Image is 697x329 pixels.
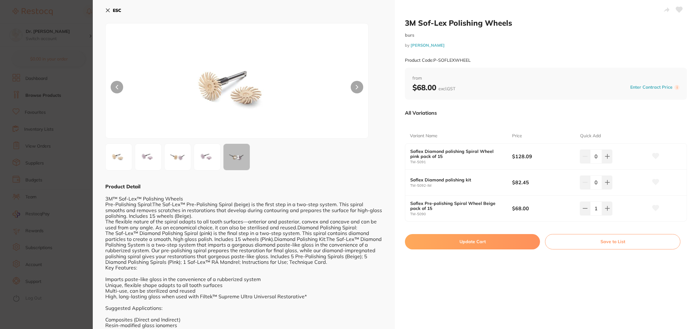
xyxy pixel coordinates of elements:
[512,153,573,160] b: $128.09
[107,146,130,168] img: OTAuanBn
[405,43,687,48] small: by
[405,110,437,116] p: All Variations
[412,75,679,81] span: from
[405,58,471,63] small: Product Code: P-SOFLEXWHEEL
[405,18,687,28] h2: 3M Sof-Lex Polishing Wheels
[405,234,540,249] button: Update Cart
[438,86,455,91] span: excl. GST
[512,179,573,186] b: $82.45
[410,212,512,216] small: TM-5090
[223,144,250,170] div: + 1
[410,133,438,139] p: Variant Name
[410,184,512,188] small: TM-5092-IM
[105,5,121,16] button: ESC
[545,234,680,249] button: Save to List
[166,146,189,168] img: OTItSU0uanBn
[410,160,512,164] small: TM-5091
[411,43,445,48] a: [PERSON_NAME]
[223,144,250,170] button: +1
[412,83,455,92] b: $68.00
[512,205,573,212] b: $68.00
[580,133,601,139] p: Quick Add
[113,8,121,13] b: ESC
[105,183,140,190] b: Product Detail
[674,85,679,90] label: i
[628,84,674,90] button: Enter Contract Price
[512,133,522,139] p: Price
[158,39,316,138] img: OTAuanBn
[410,201,502,211] b: Soflex Pre-polishing Spiral Wheel Beige pack of 15
[405,33,687,38] small: burs
[410,149,502,159] b: Soflex Diamond polishing Spiral Wheel pink pack of 15
[410,177,502,182] b: Soflex Diamond polishing kit
[137,146,160,168] img: OTEuanBn
[196,146,218,168] img: OTEuanBn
